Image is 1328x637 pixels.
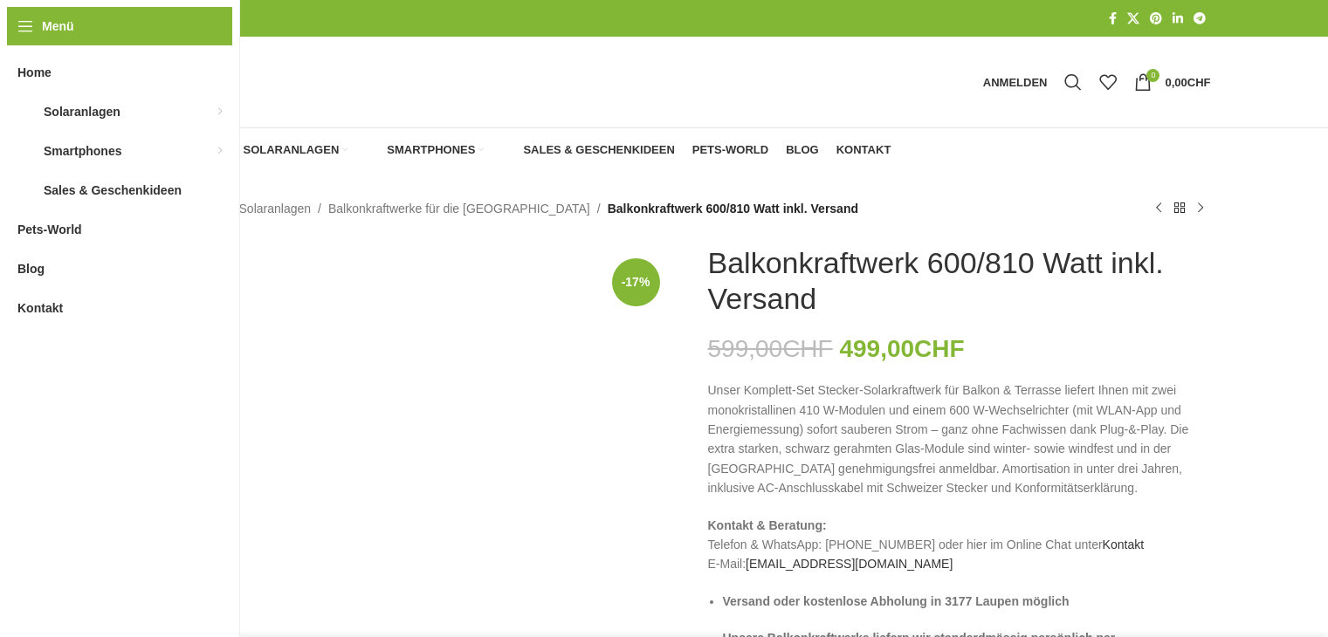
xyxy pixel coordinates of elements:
[786,133,819,168] a: Blog
[44,96,120,127] span: Solaranlagen
[1125,65,1219,99] a: 0 0,00CHF
[708,380,1211,497] p: Unser Komplett-Set Stecker-Solarkraftwerk für Balkon & Terrasse liefert Ihnen mit zwei monokrista...
[365,133,484,168] a: Smartphones
[1167,7,1188,31] a: LinkedIn Social Link
[708,518,827,532] strong: Kontakt & Beratung:
[17,253,45,284] span: Blog
[387,143,475,157] span: Smartphones
[44,135,121,167] span: Smartphones
[836,133,891,168] a: Kontakt
[170,245,673,581] img: Depositphotos_656444442_XL_1b842920-3263-4f5a-b60d-6050c1b3f154
[222,133,348,168] a: Solaranlagen
[839,335,964,362] bdi: 499,00
[914,335,965,362] span: CHF
[523,143,674,157] span: Sales & Geschenkideen
[723,594,1070,608] strong: Versand oder kostenlose Abholung in 3177 Laupen möglich
[17,292,63,324] span: Kontakt
[170,199,859,218] nav: Breadcrumb
[612,258,660,306] span: -17%
[1148,198,1169,219] a: Vorheriges Produkt
[1188,7,1211,31] a: Telegram Social Link
[746,557,953,571] a: [EMAIL_ADDRESS][DOMAIN_NAME]
[1104,7,1122,31] a: Facebook Social Link
[1146,69,1159,82] span: 0
[1165,76,1210,89] bdi: 0,00
[983,77,1048,88] span: Anmelden
[608,199,858,218] span: Balkonkraftwerk 600/810 Watt inkl. Versand
[708,245,1211,317] h1: Balkonkraftwerk 600/810 Watt inkl. Versand
[42,17,74,36] span: Menü
[692,133,768,168] a: Pets-World
[244,143,340,157] span: Solaranlagen
[782,335,833,362] span: CHF
[501,142,517,158] img: Sales & Geschenkideen
[1122,7,1145,31] a: X Social Link
[1091,65,1125,99] div: Meine Wunschliste
[17,142,35,160] img: Smartphones
[239,199,312,218] a: Solaranlagen
[836,143,891,157] span: Kontakt
[328,199,590,218] a: Balkonkraftwerke für die [GEOGRAPHIC_DATA]
[1145,7,1167,31] a: Pinterest Social Link
[17,57,52,88] span: Home
[1056,65,1091,99] a: Suche
[1103,538,1144,551] a: Kontakt
[17,182,35,199] img: Sales & Geschenkideen
[692,143,768,157] span: Pets-World
[708,516,1211,574] p: Telefon & WhatsApp: [PHONE_NUMBER] oder hier im Online Chat unter E-Mail:
[1187,76,1211,89] span: CHF
[786,143,819,157] span: Blog
[501,133,674,168] a: Sales & Geschenkideen
[708,335,833,362] bdi: 599,00
[44,175,182,206] span: Sales & Geschenkideen
[974,65,1056,99] a: Anmelden
[17,103,35,120] img: Solaranlagen
[1190,198,1211,219] a: Nächstes Produkt
[162,133,900,168] div: Hauptnavigation
[17,214,82,245] span: Pets-World
[365,142,381,158] img: Smartphones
